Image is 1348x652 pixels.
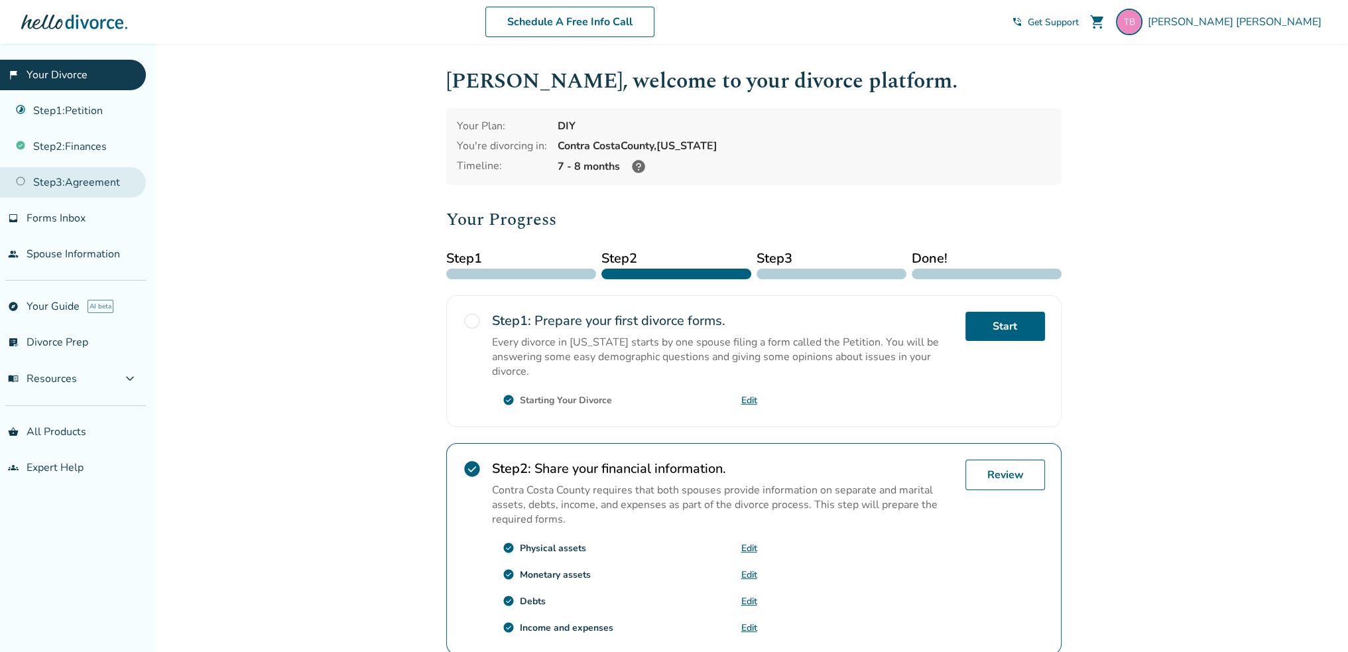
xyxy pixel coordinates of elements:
[446,249,596,269] span: Step 1
[8,70,19,80] span: flag_2
[88,300,113,313] span: AI beta
[1028,16,1079,29] span: Get Support
[520,542,586,554] div: Physical assets
[741,595,757,608] a: Edit
[503,595,515,607] span: check_circle
[492,312,955,330] h2: Prepare your first divorce forms.
[965,460,1045,490] a: Review
[1282,588,1348,652] iframe: Chat Widget
[8,371,77,386] span: Resources
[27,211,86,226] span: Forms Inbox
[8,249,19,259] span: people
[558,119,1051,133] div: DIY
[8,301,19,312] span: explore
[520,595,546,608] div: Debts
[8,373,19,384] span: menu_book
[1012,16,1079,29] a: phone_in_talkGet Support
[457,119,547,133] div: Your Plan:
[558,139,1051,153] div: Contra Costa County, [US_STATE]
[492,460,531,478] strong: Step 2 :
[601,249,751,269] span: Step 2
[492,460,955,478] h2: Share your financial information.
[492,483,955,527] p: Contra Costa County requires that both spouses provide information on separate and marital assets...
[503,621,515,633] span: check_circle
[1116,9,1142,35] img: tambill73@gmail.com
[520,568,591,581] div: Monetary assets
[520,621,613,634] div: Income and expenses
[1148,15,1327,29] span: [PERSON_NAME] [PERSON_NAME]
[1089,14,1105,30] span: shopping_cart
[520,394,612,407] div: Starting Your Divorce
[485,7,654,37] a: Schedule A Free Info Call
[757,249,906,269] span: Step 3
[912,249,1062,269] span: Done!
[8,462,19,473] span: groups
[122,371,138,387] span: expand_more
[8,337,19,348] span: list_alt_check
[492,335,955,379] p: Every divorce in [US_STATE] starts by one spouse filing a form called the Petition. You will be a...
[446,206,1062,233] h2: Your Progress
[492,312,531,330] strong: Step 1 :
[463,460,481,478] span: check_circle
[965,312,1045,341] a: Start
[741,621,757,634] a: Edit
[503,542,515,554] span: check_circle
[503,568,515,580] span: check_circle
[457,139,547,153] div: You're divorcing in:
[741,394,757,407] a: Edit
[1012,17,1022,27] span: phone_in_talk
[741,568,757,581] a: Edit
[8,213,19,224] span: inbox
[463,312,481,330] span: radio_button_unchecked
[503,394,515,406] span: check_circle
[446,65,1062,98] h1: [PERSON_NAME] , welcome to your divorce platform.
[457,159,547,174] div: Timeline:
[558,159,1051,174] div: 7 - 8 months
[741,542,757,554] a: Edit
[8,426,19,437] span: shopping_basket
